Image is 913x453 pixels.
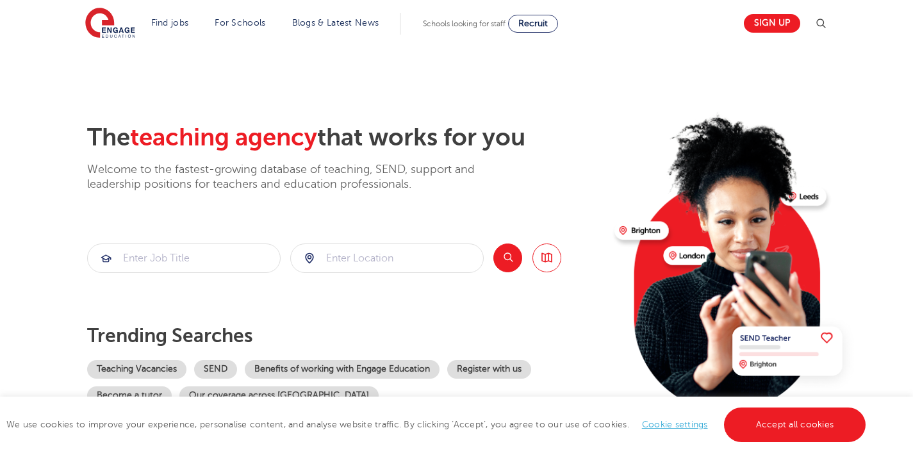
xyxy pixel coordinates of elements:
[744,14,800,33] a: Sign up
[87,324,604,347] p: Trending searches
[292,18,379,28] a: Blogs & Latest News
[6,420,869,429] span: We use cookies to improve your experience, personalise content, and analyse website traffic. By c...
[87,243,281,273] div: Submit
[87,123,604,152] h2: The that works for you
[87,360,186,379] a: Teaching Vacancies
[493,243,522,272] button: Search
[447,360,531,379] a: Register with us
[151,18,189,28] a: Find jobs
[87,386,172,405] a: Become a tutor
[194,360,237,379] a: SEND
[179,386,379,405] a: Our coverage across [GEOGRAPHIC_DATA]
[130,124,317,151] span: teaching agency
[423,19,506,28] span: Schools looking for staff
[508,15,558,33] a: Recruit
[245,360,440,379] a: Benefits of working with Engage Education
[290,243,484,273] div: Submit
[724,408,866,442] a: Accept all cookies
[87,162,510,192] p: Welcome to the fastest-growing database of teaching, SEND, support and leadership positions for t...
[291,244,483,272] input: Submit
[215,18,265,28] a: For Schools
[518,19,548,28] span: Recruit
[85,8,135,40] img: Engage Education
[642,420,708,429] a: Cookie settings
[88,244,280,272] input: Submit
